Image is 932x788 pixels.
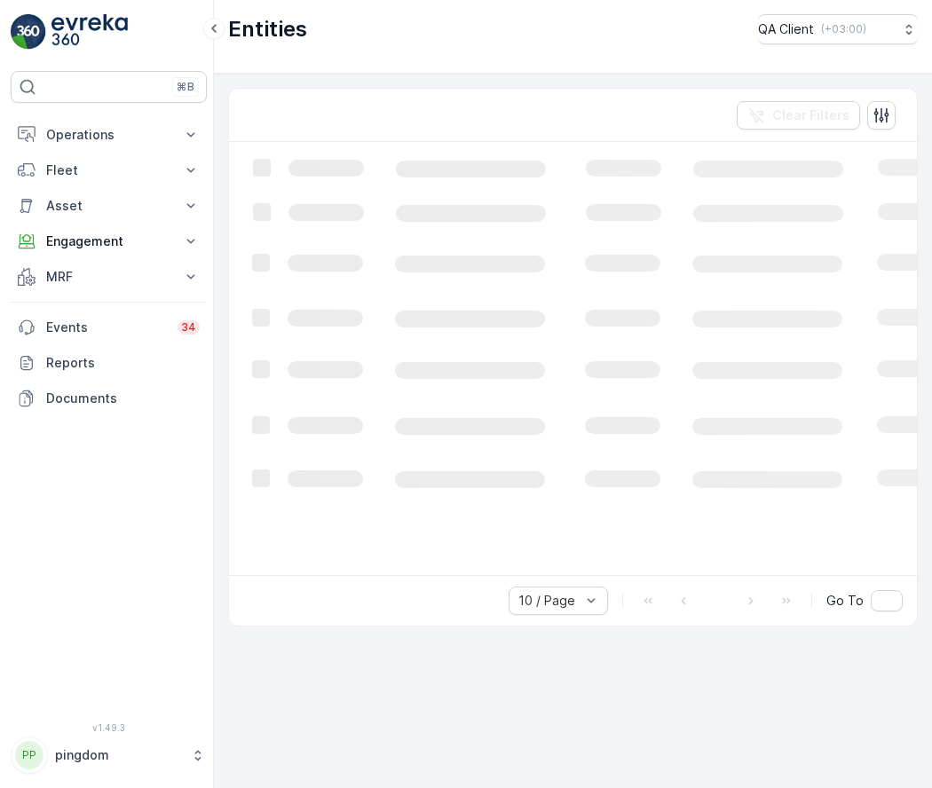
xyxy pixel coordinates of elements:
button: Fleet [11,153,207,188]
p: Asset [46,197,171,215]
p: ⌘B [177,80,194,94]
p: QA Client [758,20,814,38]
button: Asset [11,188,207,224]
p: MRF [46,268,171,286]
button: PPpingdom [11,737,207,774]
img: logo [11,14,46,50]
button: Operations [11,117,207,153]
p: Engagement [46,232,171,250]
p: Reports [46,354,200,372]
p: Events [46,319,167,336]
p: Clear Filters [772,106,849,124]
p: ( +03:00 ) [821,22,866,36]
button: QA Client(+03:00) [758,14,918,44]
p: pingdom [55,746,182,764]
p: Operations [46,126,171,144]
span: Go To [826,592,864,610]
a: Reports [11,345,207,381]
div: PP [15,741,43,769]
a: Events34 [11,310,207,345]
button: Engagement [11,224,207,259]
button: Clear Filters [737,101,860,130]
p: Documents [46,390,200,407]
span: v 1.49.3 [11,722,207,733]
button: MRF [11,259,207,295]
img: logo_light-DOdMpM7g.png [51,14,128,50]
a: Documents [11,381,207,416]
p: Entities [228,15,307,43]
p: 34 [181,320,196,335]
p: Fleet [46,162,171,179]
